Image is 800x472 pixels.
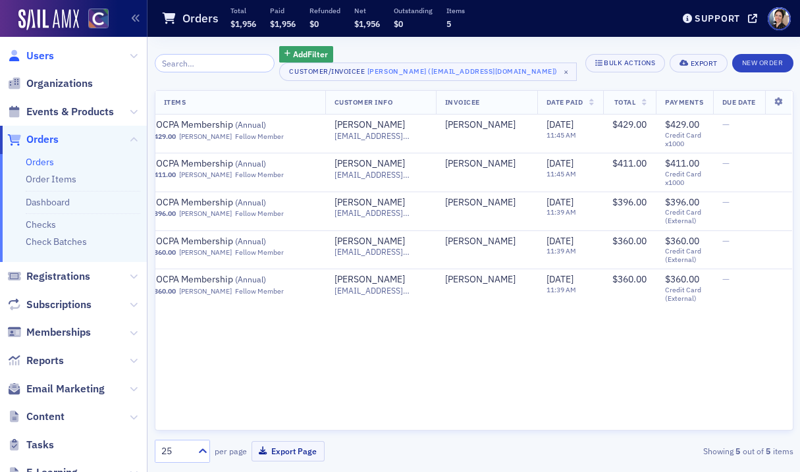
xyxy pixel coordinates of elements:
span: $429.00 [665,118,699,130]
div: Fellow Member [235,170,284,179]
strong: 5 [764,445,773,457]
a: SailAMX [18,9,79,30]
p: Items [446,6,465,15]
span: Subscriptions [26,298,92,312]
p: Refunded [309,6,340,15]
time: 11:45 AM [547,130,576,140]
span: [DATE] [547,118,573,130]
span: Reports [26,354,64,368]
strong: 5 [733,445,743,457]
span: COCPA Membership [150,236,316,248]
a: Reports [7,354,64,368]
div: [PERSON_NAME] [334,119,405,131]
span: ( Annual ) [235,236,266,246]
a: Events & Products [7,105,114,119]
span: × [560,66,572,78]
div: [PERSON_NAME] [334,236,405,248]
a: Tasks [7,438,54,452]
h1: Orders [182,11,219,26]
div: [PERSON_NAME] [445,119,516,131]
div: 25 [161,444,190,458]
span: $411.00 [612,157,647,169]
span: Credit Card (External) [665,286,703,303]
span: $360.00 [150,287,176,296]
a: View Homepage [79,9,109,31]
span: Invoicee [445,97,480,107]
div: [PERSON_NAME] [445,197,516,209]
span: 5 [446,18,451,29]
span: [EMAIL_ADDRESS][DOMAIN_NAME] [334,131,427,141]
span: $1,956 [230,18,256,29]
a: [PERSON_NAME] [179,287,232,296]
time: 11:39 AM [547,246,576,255]
span: $396.00 [150,209,176,218]
a: COCPA Membership (Annual) [150,158,316,170]
a: COCPA Membership (Annual) [150,274,316,286]
a: [PERSON_NAME] [179,209,232,218]
label: per page [215,445,247,457]
div: Support [695,13,740,24]
span: [DATE] [547,157,573,169]
div: [PERSON_NAME] ([EMAIL_ADDRESS][DOMAIN_NAME]) [367,65,558,78]
time: 11:39 AM [547,207,576,217]
span: $0 [309,18,319,29]
span: Users [26,49,54,63]
a: [PERSON_NAME] [179,248,232,257]
p: Outstanding [394,6,433,15]
a: [PERSON_NAME] [445,236,516,248]
button: AddFilter [279,46,333,63]
div: Fellow Member [235,248,284,257]
span: $1,956 [270,18,296,29]
a: [PERSON_NAME] [179,132,232,141]
span: $360.00 [665,235,699,247]
span: Payments [665,97,703,107]
span: Tasks [26,438,54,452]
button: New Order [732,54,793,72]
a: Order Items [26,173,76,185]
span: Memberships [26,325,91,340]
a: Registrations [7,269,90,284]
button: Bulk Actions [585,54,665,72]
span: [DATE] [547,273,573,285]
span: Due Date [722,97,756,107]
span: Michael Dell [445,158,528,170]
a: Dashboard [26,196,70,208]
span: Registrations [26,269,90,284]
button: Export [670,54,727,72]
a: Checks [26,219,56,230]
span: [EMAIL_ADDRESS][DOMAIN_NAME] [334,286,427,296]
span: Michael Dell [445,274,528,286]
a: Organizations [7,76,93,91]
span: Michael Dell [445,197,528,209]
img: SailAMX [88,9,109,29]
span: Michael Dell [445,119,528,131]
span: Organizations [26,76,93,91]
p: Paid [270,6,296,15]
span: Total [614,97,636,107]
span: ( Annual ) [235,119,266,130]
div: Bulk Actions [604,59,655,66]
a: Content [7,409,65,424]
a: Users [7,49,54,63]
time: 11:45 AM [547,169,576,178]
span: — [722,157,730,169]
div: Fellow Member [235,287,284,296]
span: ( Annual ) [235,158,266,169]
div: Export [691,60,718,67]
span: [DATE] [547,196,573,208]
span: [EMAIL_ADDRESS][DOMAIN_NAME] [334,208,427,218]
a: [PERSON_NAME] [334,197,405,209]
span: $429.00 [150,132,176,141]
span: Credit Card (External) [665,247,703,264]
span: — [722,235,730,247]
span: Customer Info [334,97,393,107]
span: $429.00 [612,118,647,130]
a: Email Marketing [7,382,105,396]
span: $360.00 [665,273,699,285]
a: COCPA Membership (Annual) [150,197,316,209]
a: [PERSON_NAME] [334,274,405,286]
a: [PERSON_NAME] [445,158,516,170]
span: ( Annual ) [235,197,266,207]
